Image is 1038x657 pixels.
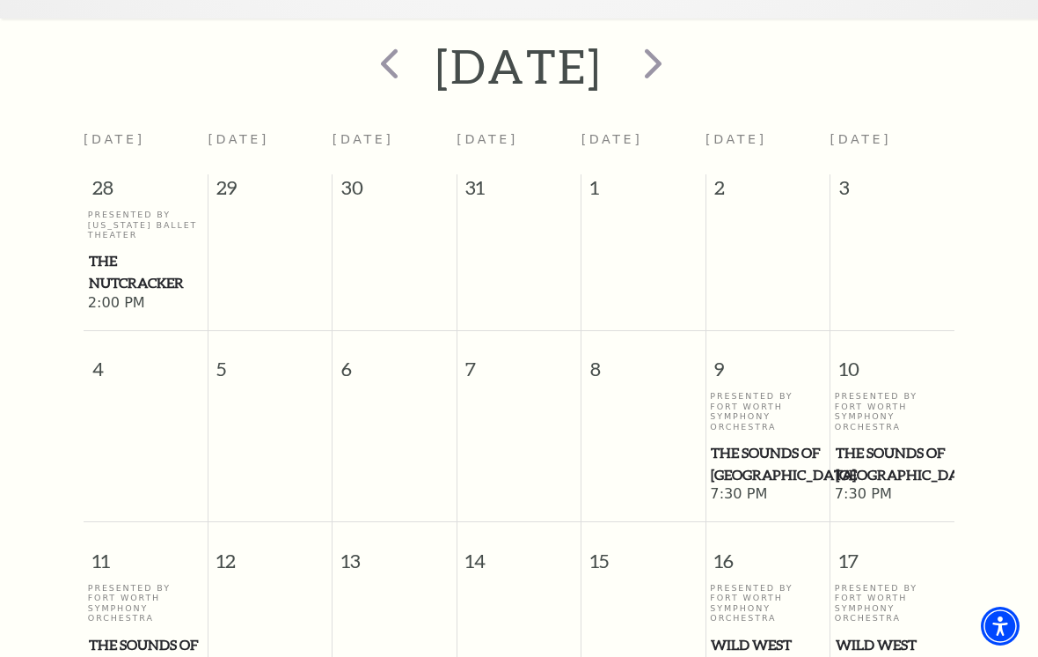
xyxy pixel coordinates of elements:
[711,442,824,485] span: The Sounds of [GEOGRAPHIC_DATA]
[457,522,581,583] span: 14
[581,132,643,146] span: [DATE]
[830,174,954,210] span: 3
[88,210,203,240] p: Presented By [US_STATE] Ballet Theater
[355,35,419,98] button: prev
[706,331,830,392] span: 9
[581,331,705,392] span: 8
[84,132,145,146] span: [DATE]
[88,583,203,624] p: Presented By Fort Worth Symphony Orchestra
[706,522,830,583] span: 16
[835,583,950,624] p: Presented By Fort Worth Symphony Orchestra
[710,485,825,505] span: 7:30 PM
[830,331,954,392] span: 10
[835,442,950,485] a: The Sounds of Paris
[710,442,825,485] a: The Sounds of Paris
[333,132,394,146] span: [DATE]
[84,174,208,210] span: 28
[208,132,269,146] span: [DATE]
[208,174,332,210] span: 29
[208,331,332,392] span: 5
[208,522,332,583] span: 12
[84,522,208,583] span: 11
[457,331,581,392] span: 7
[457,132,518,146] span: [DATE]
[836,442,949,485] span: The Sounds of [GEOGRAPHIC_DATA]
[830,132,892,146] span: [DATE]
[705,132,767,146] span: [DATE]
[88,294,203,314] span: 2:00 PM
[710,391,825,432] p: Presented By Fort Worth Symphony Orchestra
[581,522,705,583] span: 15
[835,391,950,432] p: Presented By Fort Worth Symphony Orchestra
[333,522,456,583] span: 13
[84,331,208,392] span: 4
[835,485,950,505] span: 7:30 PM
[89,250,202,293] span: The Nutcracker
[706,174,830,210] span: 2
[457,174,581,210] span: 31
[333,331,456,392] span: 6
[710,583,825,624] p: Presented By Fort Worth Symphony Orchestra
[88,250,203,293] a: The Nutcracker
[619,35,683,98] button: next
[333,174,456,210] span: 30
[435,38,602,94] h2: [DATE]
[981,607,1020,646] div: Accessibility Menu
[581,174,705,210] span: 1
[830,522,954,583] span: 17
